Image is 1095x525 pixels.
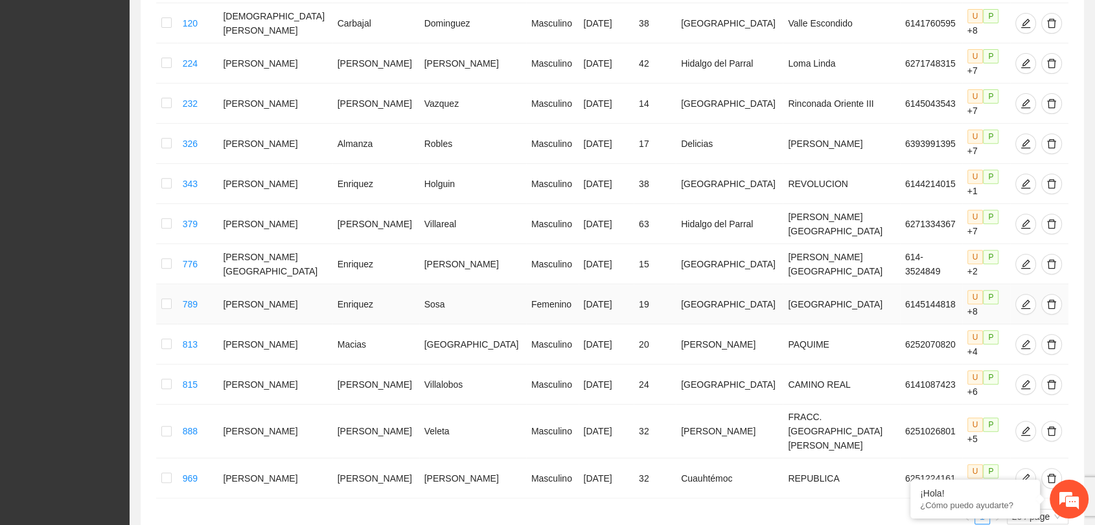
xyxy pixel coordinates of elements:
[218,405,332,458] td: [PERSON_NAME]
[526,284,579,324] td: Femenino
[962,284,1010,324] td: +8
[983,49,998,63] span: P
[419,244,526,284] td: [PERSON_NAME]
[1015,133,1036,154] button: edit
[783,164,900,204] td: REVOLUCION
[332,3,419,43] td: Carbajal
[1041,93,1062,114] button: delete
[218,3,332,43] td: [DEMOGRAPHIC_DATA][PERSON_NAME]
[1016,58,1035,69] span: edit
[1042,58,1061,69] span: delete
[183,339,198,350] a: 813
[1015,93,1036,114] button: edit
[962,204,1010,244] td: +7
[900,43,962,84] td: 6271748315
[967,464,984,478] span: U
[967,49,984,63] span: U
[962,84,1010,124] td: +7
[579,405,634,458] td: [DATE]
[634,84,676,124] td: 14
[332,84,419,124] td: [PERSON_NAME]
[962,458,1010,498] td: +6
[1041,254,1062,274] button: delete
[900,3,962,43] td: 6141760595
[419,284,526,324] td: Sosa
[332,164,419,204] td: Enriquez
[676,3,783,43] td: [GEOGRAPHIC_DATA]
[676,244,783,284] td: [GEOGRAPHIC_DATA]
[1015,374,1036,395] button: edit
[419,324,526,364] td: [GEOGRAPHIC_DATA]
[75,173,179,304] span: Estamos en línea.
[959,509,974,524] button: left
[183,179,198,189] a: 343
[967,210,984,224] span: U
[900,364,962,405] td: 6141087423
[419,364,526,405] td: Villalobos
[183,58,198,69] a: 224
[218,124,332,164] td: [PERSON_NAME]
[419,164,526,204] td: Holguin
[783,284,900,324] td: [GEOGRAPHIC_DATA]
[526,244,579,284] td: Masculino
[676,405,783,458] td: [PERSON_NAME]
[332,204,419,244] td: [PERSON_NAME]
[900,244,962,284] td: 614-3524849
[634,405,676,458] td: 32
[183,98,198,109] a: 232
[634,3,676,43] td: 38
[967,170,984,184] span: U
[526,84,579,124] td: Masculino
[332,284,419,324] td: Enriquez
[967,290,984,304] span: U
[983,170,998,184] span: P
[579,164,634,204] td: [DATE]
[1016,259,1035,269] span: edit
[783,324,900,364] td: PAQUIME
[676,364,783,405] td: [GEOGRAPHIC_DATA]
[183,139,198,149] a: 326
[419,124,526,164] td: Robles
[1042,426,1061,436] span: delete
[962,324,1010,364] td: +4
[983,370,998,385] span: P
[959,509,974,524] li: Previous Page
[218,164,332,204] td: [PERSON_NAME]
[962,244,1010,284] td: +2
[6,353,247,399] textarea: Escriba su mensaje y pulse “Intro”
[634,124,676,164] td: 17
[1016,139,1035,149] span: edit
[579,124,634,164] td: [DATE]
[183,219,198,229] a: 379
[419,204,526,244] td: Villareal
[526,458,579,498] td: Masculino
[1042,139,1061,149] span: delete
[1015,173,1036,194] button: edit
[783,364,900,405] td: CAMINO REAL
[1015,53,1036,74] button: edit
[1041,214,1062,234] button: delete
[783,84,900,124] td: Rinconada Oriente III
[332,124,419,164] td: Almanza
[419,3,526,43] td: Dominguez
[920,500,1030,510] p: ¿Cómo puedo ayudarte?
[579,3,634,43] td: [DATE]
[579,244,634,284] td: [DATE]
[1016,179,1035,189] span: edit
[526,364,579,405] td: Masculino
[634,204,676,244] td: 63
[983,464,998,478] span: P
[900,284,962,324] td: 6145144818
[579,458,634,498] td: [DATE]
[676,324,783,364] td: [PERSON_NAME]
[1015,214,1036,234] button: edit
[634,43,676,84] td: 42
[1015,468,1036,489] button: edit
[983,129,998,144] span: P
[1016,379,1035,390] span: edit
[983,210,998,224] span: P
[634,244,676,284] td: 15
[419,84,526,124] td: Vazquez
[332,364,419,405] td: [PERSON_NAME]
[526,3,579,43] td: Masculino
